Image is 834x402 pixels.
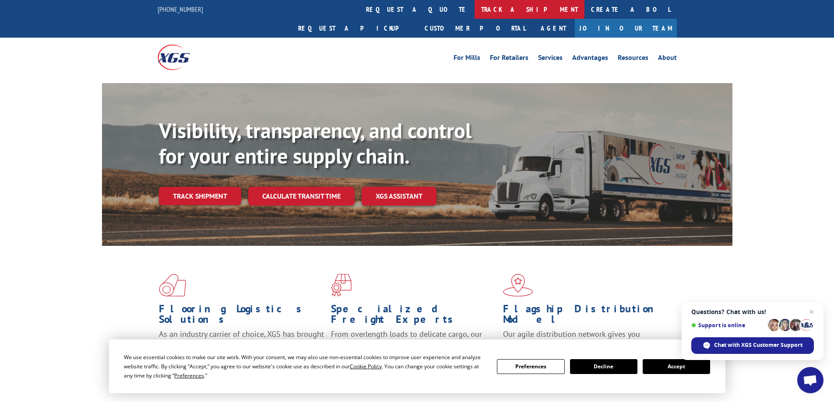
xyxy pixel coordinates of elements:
img: xgs-icon-flagship-distribution-model-red [503,274,533,297]
span: Close chat [806,307,817,317]
div: Cookie Consent Prompt [109,339,725,393]
span: Our agile distribution network gives you nationwide inventory management on demand. [503,329,664,350]
h1: Flooring Logistics Solutions [159,304,324,329]
b: Visibility, transparency, and control for your entire supply chain. [159,117,472,169]
button: Accept [643,359,710,374]
span: Questions? Chat with us! [691,308,814,315]
a: For Mills [454,54,480,64]
a: Resources [618,54,648,64]
div: We use essential cookies to make our site work. With your consent, we may also use non-essential ... [124,353,486,380]
button: Preferences [497,359,564,374]
a: Customer Portal [418,19,532,38]
a: Calculate transit time [248,187,355,206]
div: Chat with XGS Customer Support [691,337,814,354]
a: Join Our Team [575,19,677,38]
a: Services [538,54,563,64]
button: Decline [570,359,637,374]
a: [PHONE_NUMBER] [158,5,203,14]
h1: Flagship Distribution Model [503,304,669,329]
img: xgs-icon-focused-on-flooring-red [331,274,352,297]
span: As an industry carrier of choice, XGS has brought innovation and dedication to flooring logistics... [159,329,324,360]
a: For Retailers [490,54,528,64]
a: Agent [532,19,575,38]
span: Support is online [691,322,765,329]
a: Request a pickup [292,19,418,38]
a: Track shipment [159,187,241,205]
span: Chat with XGS Customer Support [714,341,802,349]
img: xgs-icon-total-supply-chain-intelligence-red [159,274,186,297]
a: XGS ASSISTANT [362,187,436,206]
a: Advantages [572,54,608,64]
h1: Specialized Freight Experts [331,304,496,329]
span: Cookie Policy [350,363,382,370]
div: Open chat [797,367,823,393]
p: From overlength loads to delicate cargo, our experienced staff knows the best way to move your fr... [331,329,496,368]
a: About [658,54,677,64]
span: Preferences [174,372,204,379]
